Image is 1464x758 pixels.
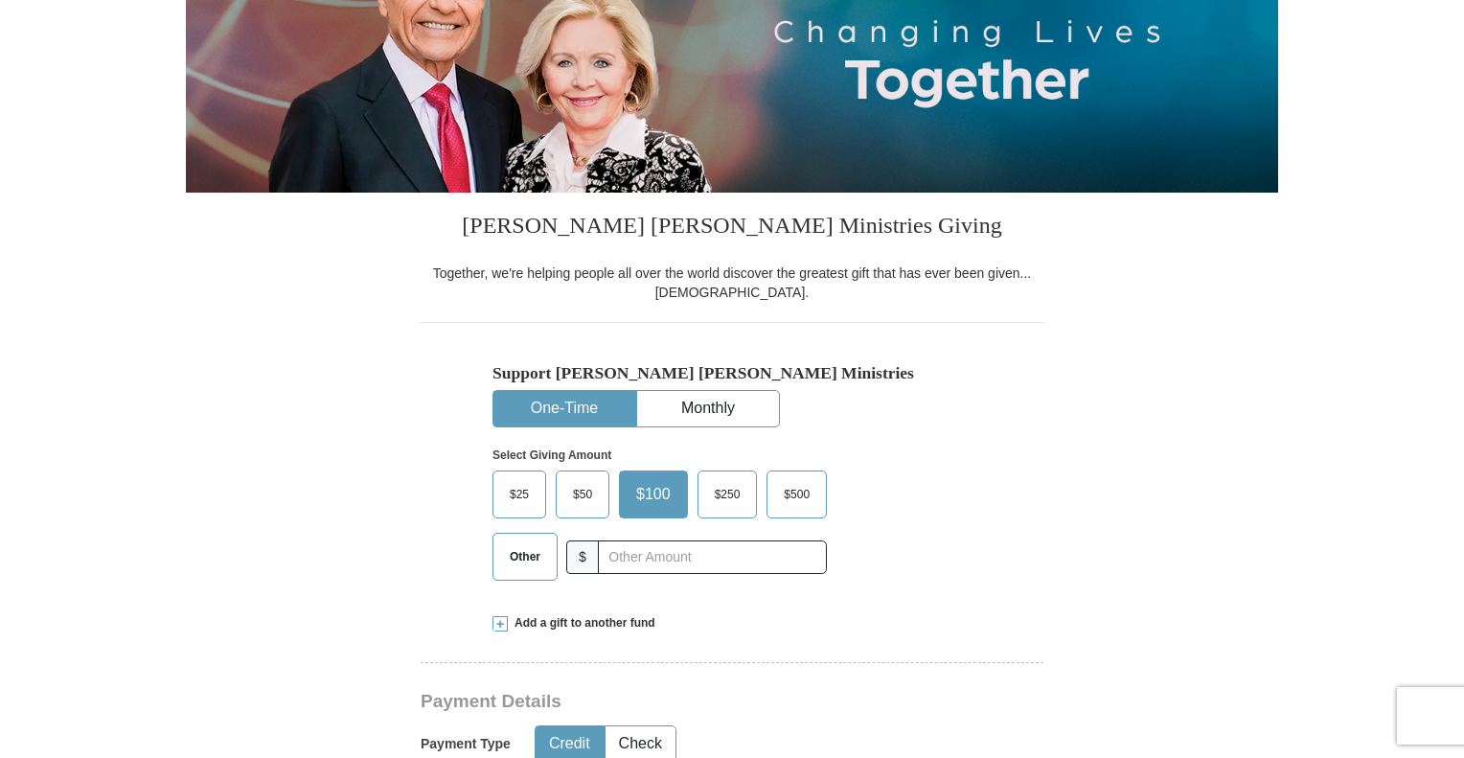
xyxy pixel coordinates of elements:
[705,480,750,509] span: $250
[493,391,635,426] button: One-Time
[421,736,511,752] h5: Payment Type
[774,480,819,509] span: $500
[508,615,655,632] span: Add a gift to another fund
[492,363,972,383] h5: Support [PERSON_NAME] [PERSON_NAME] Ministries
[421,193,1043,264] h3: [PERSON_NAME] [PERSON_NAME] Ministries Giving
[637,391,779,426] button: Monthly
[500,480,538,509] span: $25
[598,540,827,574] input: Other Amount
[500,542,550,571] span: Other
[421,264,1043,302] div: Together, we're helping people all over the world discover the greatest gift that has ever been g...
[421,691,909,713] h3: Payment Details
[563,480,602,509] span: $50
[627,480,680,509] span: $100
[492,448,611,462] strong: Select Giving Amount
[566,540,599,574] span: $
